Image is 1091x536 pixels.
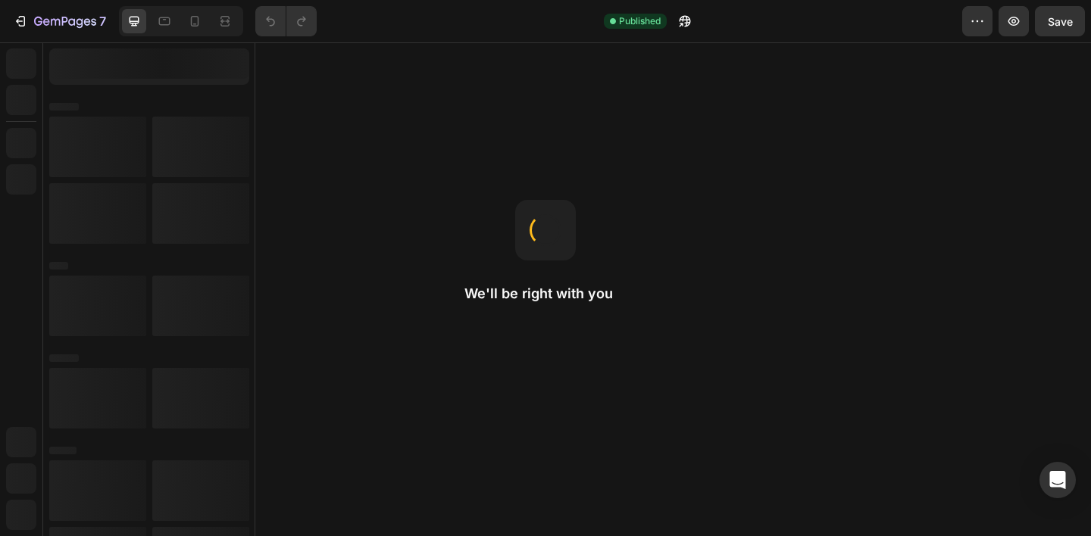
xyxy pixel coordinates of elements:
[6,6,113,36] button: 7
[619,14,661,28] span: Published
[99,12,106,30] p: 7
[1048,15,1073,28] span: Save
[1039,462,1076,498] div: Open Intercom Messenger
[255,6,317,36] div: Undo/Redo
[1035,6,1085,36] button: Save
[464,285,627,303] h2: We'll be right with you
